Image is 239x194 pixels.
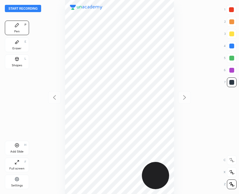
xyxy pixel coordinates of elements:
div: Full screen [9,167,25,170]
div: Eraser [12,47,21,50]
div: Pen [14,30,20,33]
div: Settings [11,184,23,187]
div: X [224,167,237,177]
div: 3 [224,29,237,39]
div: 5 [224,53,237,63]
div: F [25,160,26,163]
div: Z [224,179,237,189]
div: Shapes [12,64,22,67]
div: C [224,155,237,165]
img: logo.38c385cc.svg [70,5,103,10]
div: Add Slide [10,150,24,153]
div: 1 [224,5,236,15]
div: 7 [224,77,237,87]
div: H [24,143,26,146]
div: P [25,23,26,26]
div: E [25,40,26,43]
button: Start recording [5,5,41,12]
div: 4 [224,41,237,51]
div: 6 [224,65,237,75]
div: L [25,57,26,60]
div: 2 [224,17,237,27]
